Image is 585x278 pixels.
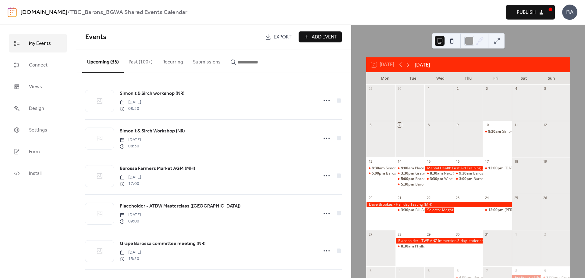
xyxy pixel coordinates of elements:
[386,166,438,171] div: Simonit & Sirch Workshop (NR)
[386,171,447,176] div: Barossa Farmers Market AGM (MH)
[29,104,44,113] span: Design
[562,5,577,20] div: BA
[430,171,444,176] span: 8:30am
[415,171,483,176] div: Grape Barossa committee meeting (NR)
[502,129,554,134] div: Simonit & Sirch workshop (NR)
[8,7,17,17] img: logo
[488,208,505,213] span: 12:00pm
[399,72,427,85] div: Tue
[424,176,454,182] div: Wine Barossa Committee Meeting (MH)
[120,249,141,256] span: [DATE]
[415,182,448,187] div: Barons GC meeting
[514,159,518,164] div: 18
[401,176,415,182] span: 5:00pm
[299,31,342,42] button: Add Event
[401,244,415,249] span: 8:30am
[397,159,402,164] div: 14
[456,268,460,273] div: 6
[456,159,460,164] div: 16
[274,34,292,41] span: Export
[9,121,67,139] a: Settings
[120,90,185,98] a: Simonit & Sirch workshop (NR)
[473,176,537,182] div: Barossa Tourism Committee Meeting
[543,268,547,273] div: 9
[29,147,40,157] span: Form
[120,106,141,112] span: 08:30
[9,77,67,96] a: Views
[120,137,141,143] span: [DATE]
[424,208,454,213] div: Selector Magazine Shiraz Tasting (MH)
[9,34,67,52] a: My Events
[514,196,518,200] div: 25
[120,99,141,106] span: [DATE]
[29,125,47,135] span: Settings
[368,123,373,127] div: 6
[120,127,185,135] a: Simonit & Sirch Workshop (NR)
[120,240,206,248] a: Grape Barossa committee meeting (NR)
[29,39,51,48] span: My Events
[397,196,402,200] div: 21
[20,7,67,18] a: [DOMAIN_NAME]
[514,268,518,273] div: 8
[82,49,124,73] button: Upcoming (35)
[401,166,415,171] span: 9:00am
[484,196,489,200] div: 24
[543,232,547,236] div: 2
[397,268,402,273] div: 4
[120,165,195,172] span: Barossa Farmers Market AGM (MH)
[9,99,67,117] a: Design
[85,31,106,44] span: Events
[444,171,469,176] div: Next Crop (NR)
[459,176,473,182] span: 3:00pm
[397,86,402,91] div: 30
[430,176,444,182] span: 3:30pm
[29,60,48,70] span: Connect
[368,232,373,236] div: 27
[537,72,565,85] div: Sun
[158,49,188,72] button: Recurring
[188,49,225,72] button: Submissions
[397,232,402,236] div: 28
[514,86,518,91] div: 4
[368,86,373,91] div: 29
[371,72,399,85] div: Mon
[459,171,473,176] span: 9:30am
[312,34,337,41] span: Add Event
[124,49,158,72] button: Past (100+)
[395,208,425,213] div: BIL AGM (MH)
[397,123,402,127] div: 7
[454,176,483,182] div: Barossa Tourism Committee Meeting
[395,166,425,171] div: Placeholder - ATDW Masterclass (RS)
[543,123,547,127] div: 12
[372,166,386,171] span: 8:30am
[426,232,431,236] div: 29
[514,232,518,236] div: 1
[395,176,425,182] div: Barossa Co-Op Investor Briefing (MH)
[517,9,536,16] span: Publish
[395,182,425,187] div: Barons GC meeting
[372,171,386,176] span: 5:00pm
[366,166,395,171] div: Simonit & Sirch Workshop (NR)
[505,166,536,171] div: [DATE] Lunch Club
[120,256,141,262] span: 15:30
[366,202,512,207] div: Dave Brookes - Halliday Tasting (MH)
[483,166,512,171] div: Friday Lunch Club
[484,159,489,164] div: 17
[9,142,67,161] a: Form
[426,86,431,91] div: 1
[415,244,470,249] div: Phylloxera Simulation Event (NR)
[395,238,483,244] div: Placeholder - TWE ANZ Immersion 3-day leader course
[415,208,439,213] div: BIL AGM (MH)
[506,5,555,20] button: Publish
[510,72,537,85] div: Sat
[368,196,373,200] div: 20
[483,129,512,134] div: Simonit & Sirch workshop (NR)
[543,196,547,200] div: 26
[395,244,425,249] div: Phylloxera Simulation Event (NR)
[454,171,483,176] div: Barossa Circle - Capability Training (RS)
[426,196,431,200] div: 22
[426,123,431,127] div: 8
[401,208,415,213] span: 3:30pm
